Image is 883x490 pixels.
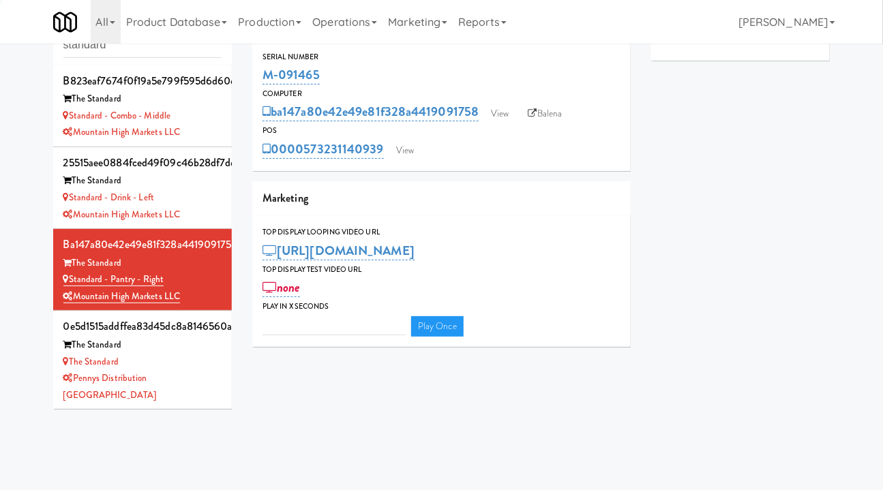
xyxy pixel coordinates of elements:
[263,87,620,101] div: Computer
[53,229,233,311] li: ba147a80e42e49e81f328a4419091758The Standard Standard - Pantry - RightMountain High Markets LLC
[263,65,320,85] a: M-091465
[63,316,222,337] div: 0e5d1515addffea83d45dc8a8146560a
[63,255,222,272] div: The Standard
[63,33,222,58] input: Search cabinets
[411,316,464,337] a: Play Once
[263,50,620,64] div: Serial Number
[63,71,222,91] div: b823eaf7674f0f19a5e799f595d6d60e
[63,355,119,368] a: The Standard
[389,140,421,161] a: View
[263,300,620,313] div: Play in X seconds
[263,140,384,159] a: 0000573231140939
[263,124,620,138] div: POS
[63,91,222,108] div: The Standard
[63,337,222,354] div: The Standard
[263,190,308,206] span: Marketing
[63,109,171,122] a: Standard - Combo - Middle
[63,191,154,204] a: Standard - Drink - Left
[63,234,222,255] div: ba147a80e42e49e81f328a4419091758
[53,147,233,229] li: 25515aee0884fced49f09c46b28df7deThe Standard Standard - Drink - LeftMountain High Markets LLC
[522,104,569,124] a: Balena
[263,278,300,297] a: none
[263,226,620,239] div: Top Display Looping Video Url
[263,102,479,121] a: ba147a80e42e49e81f328a4419091758
[53,10,77,34] img: Micromart
[263,263,620,277] div: Top Display Test Video Url
[63,290,181,303] a: Mountain High Markets LLC
[63,172,222,189] div: The Standard
[63,208,181,221] a: Mountain High Markets LLC
[63,125,181,138] a: Mountain High Markets LLC
[63,153,222,173] div: 25515aee0884fced49f09c46b28df7de
[263,241,415,260] a: [URL][DOMAIN_NAME]
[53,311,233,409] li: 0e5d1515addffea83d45dc8a8146560aThe Standard The StandardPennys Distribution [GEOGRAPHIC_DATA]
[63,273,164,286] a: Standard - Pantry - Right
[484,104,515,124] a: View
[53,65,233,147] li: b823eaf7674f0f19a5e799f595d6d60eThe Standard Standard - Combo - MiddleMountain High Markets LLC
[63,371,157,401] a: Pennys Distribution [GEOGRAPHIC_DATA]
